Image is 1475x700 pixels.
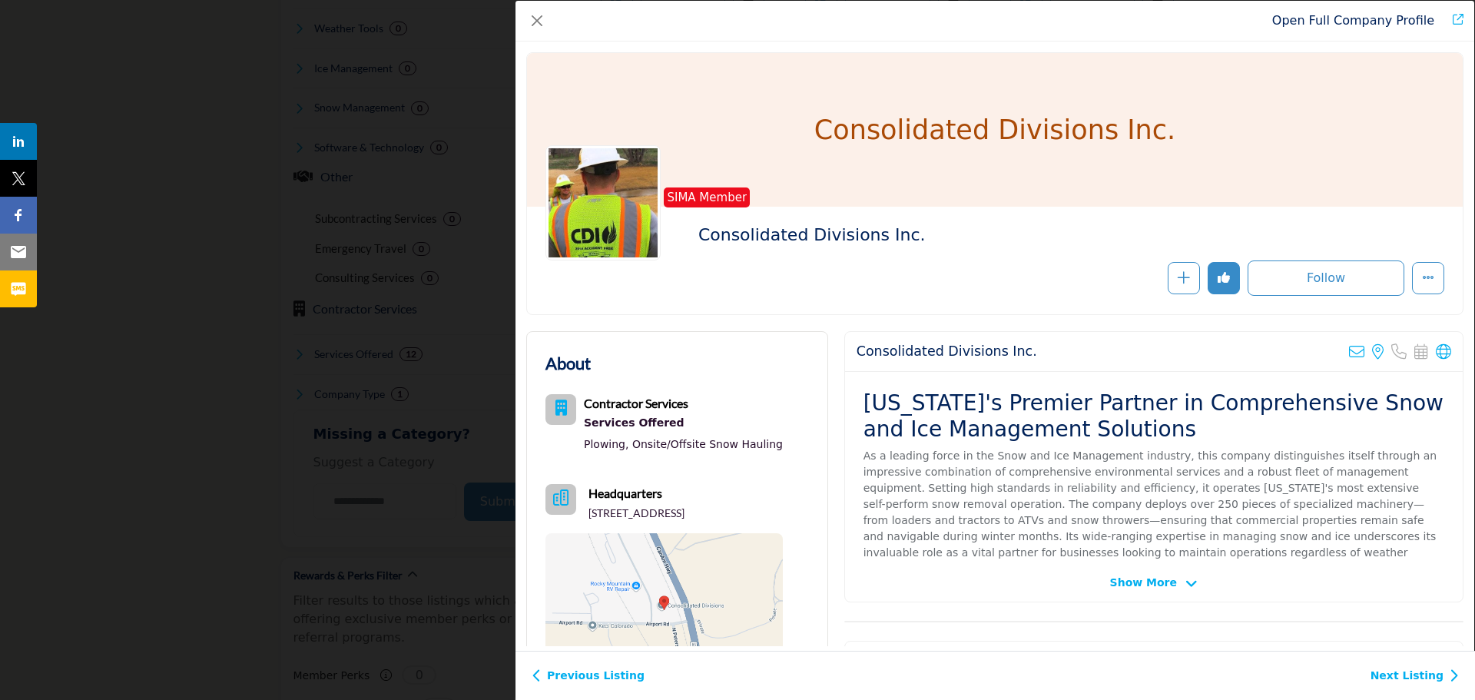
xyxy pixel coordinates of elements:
[584,413,783,433] a: Services Offered
[588,484,662,503] b: Headquarters
[1412,262,1444,294] button: More Options
[545,394,576,425] button: Category Icon
[588,506,684,521] p: [STREET_ADDRESS]
[532,668,645,684] a: Previous Listing
[1272,13,1434,28] a: Redirect to consolidated-divisions-inc
[1442,12,1463,30] a: Redirect to consolidated-divisions-inc
[667,189,747,207] span: SIMA Member
[584,413,783,433] div: Services Offered refers to the specific products, assistance, or expertise a business provides to...
[1168,262,1200,294] button: Redirect to login page
[545,484,576,515] button: Headquarter icon
[526,10,548,32] button: Close
[1248,260,1404,296] button: Follow
[863,448,1444,577] p: As a leading force in the Snow and Ice Management industry, this company distinguishes itself thr...
[584,398,688,410] a: Contractor Services
[545,533,783,687] img: Location Map
[1371,668,1459,684] a: Next Listing
[698,225,1121,245] h2: Consolidated Divisions Inc.
[857,343,1037,360] h2: Consolidated Divisions Inc.
[863,390,1444,442] h2: [US_STATE]'s Premier Partner in Comprehensive Snow and Ice Management Solutions
[1110,575,1177,591] span: Show More
[1208,262,1240,294] button: Redirect to login page
[545,350,591,376] h2: About
[814,53,1175,207] h1: Consolidated Divisions Inc.
[545,145,661,260] img: consolidated-divisions-inc logo
[632,438,783,450] a: Onsite/Offsite Snow Hauling
[584,396,688,410] b: Contractor Services
[584,438,628,450] a: Plowing,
